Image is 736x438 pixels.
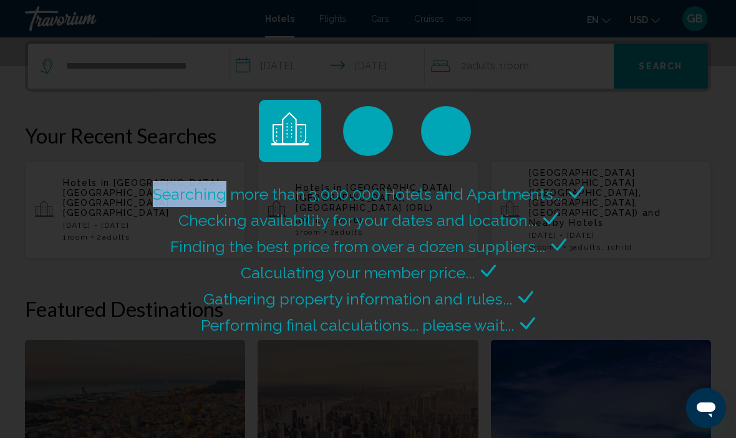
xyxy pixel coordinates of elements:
span: Finding the best price from over a dozen suppliers... [170,237,545,256]
span: Searching more than 3,000,000 Hotels and Apartments... [153,185,563,203]
span: Calculating your member price... [241,263,475,282]
span: Checking availability for your dates and location... [178,211,537,230]
span: Performing final calculations... please wait... [201,316,514,334]
span: Gathering property information and rules... [203,290,512,308]
iframe: Button to launch messaging window [686,388,726,428]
